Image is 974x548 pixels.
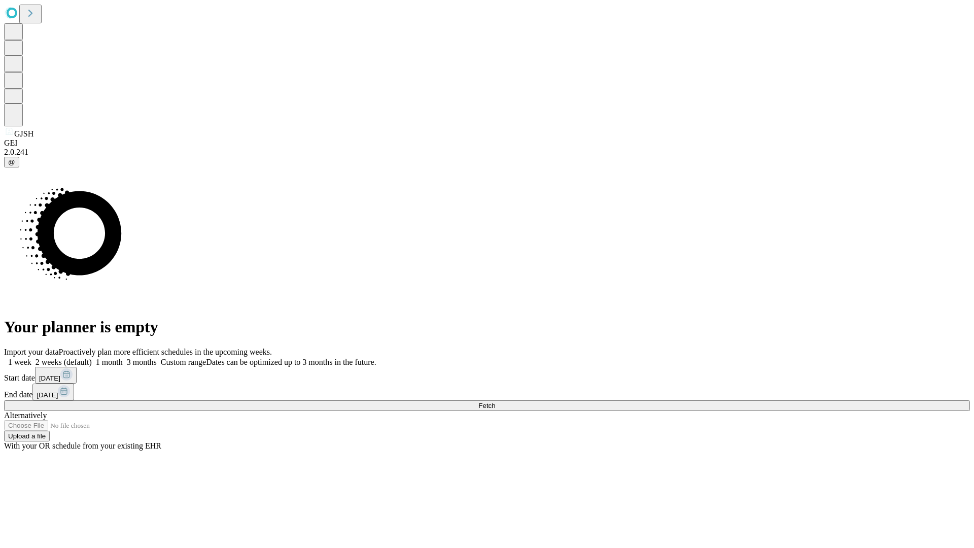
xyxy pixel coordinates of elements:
span: 1 week [8,358,31,366]
span: Fetch [478,402,495,409]
span: Proactively plan more efficient schedules in the upcoming weeks. [59,348,272,356]
button: Upload a file [4,431,50,441]
span: [DATE] [37,391,58,399]
span: 2 weeks (default) [36,358,92,366]
div: 2.0.241 [4,148,970,157]
span: 1 month [96,358,123,366]
span: Custom range [161,358,206,366]
span: With your OR schedule from your existing EHR [4,441,161,450]
div: End date [4,384,970,400]
span: Dates can be optimized up to 3 months in the future. [206,358,376,366]
span: Alternatively [4,411,47,420]
div: GEI [4,139,970,148]
span: Import your data [4,348,59,356]
span: [DATE] [39,374,60,382]
button: Fetch [4,400,970,411]
span: 3 months [127,358,157,366]
span: @ [8,158,15,166]
div: Start date [4,367,970,384]
h1: Your planner is empty [4,318,970,336]
button: [DATE] [35,367,77,384]
button: [DATE] [32,384,74,400]
span: GJSH [14,129,33,138]
button: @ [4,157,19,167]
